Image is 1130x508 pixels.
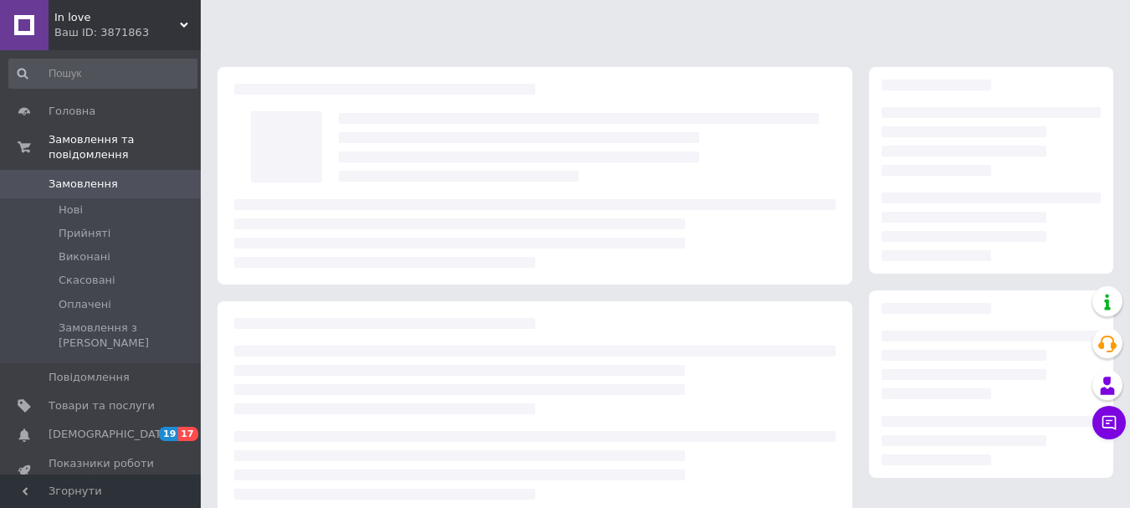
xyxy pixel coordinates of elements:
span: Виконані [59,249,110,264]
span: 19 [159,427,178,441]
span: Прийняті [59,226,110,241]
span: In love [54,10,180,25]
span: Оплачені [59,297,111,312]
span: Показники роботи компанії [49,456,155,486]
span: Головна [49,104,95,119]
span: Товари та послуги [49,398,155,413]
span: Замовлення та повідомлення [49,132,201,162]
span: Повідомлення [49,370,130,385]
span: Замовлення [49,177,118,192]
span: Скасовані [59,273,115,288]
input: Пошук [8,59,197,89]
span: [DEMOGRAPHIC_DATA] [49,427,172,442]
span: Нові [59,203,83,218]
button: Чат з покупцем [1092,406,1126,439]
span: 17 [178,427,197,441]
span: Замовлення з [PERSON_NAME] [59,321,196,351]
div: Ваш ID: 3871863 [54,25,201,40]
